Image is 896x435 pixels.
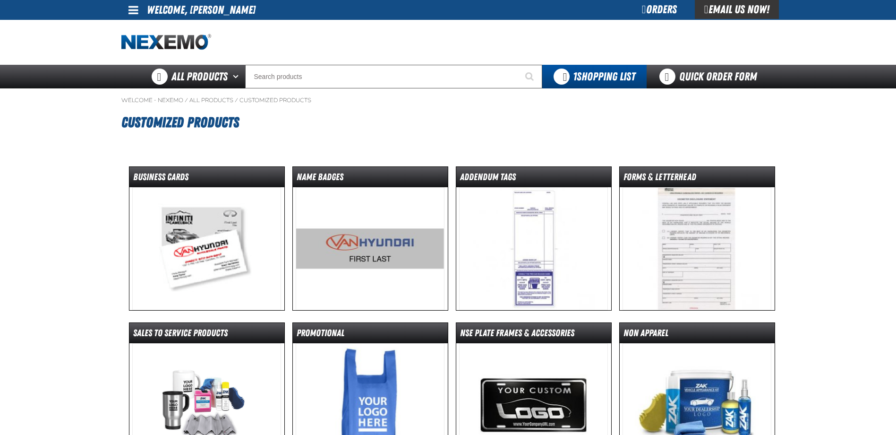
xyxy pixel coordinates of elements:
[121,96,775,104] nav: Breadcrumbs
[189,96,233,104] a: All Products
[121,34,211,51] a: Home
[573,70,635,83] span: Shopping List
[456,327,611,343] dt: nse Plate Frames & Accessories
[129,166,285,311] a: Business Cards
[121,110,775,135] h1: Customized Products
[293,327,448,343] dt: Promotional
[456,166,612,311] a: Addendum Tags
[230,65,245,88] button: Open All Products pages
[185,96,188,104] span: /
[623,187,771,310] img: Forms & Letterhead
[121,34,211,51] img: Nexemo logo
[245,65,542,88] input: Search
[171,68,228,85] span: All Products
[121,96,183,104] a: Welcome - Nexemo
[573,70,577,83] strong: 1
[619,166,775,311] a: Forms & Letterhead
[519,65,542,88] button: Start Searching
[620,171,775,187] dt: Forms & Letterhead
[129,171,284,187] dt: Business Cards
[293,171,448,187] dt: Name Badges
[239,96,311,104] a: Customized Products
[296,187,444,310] img: Name Badges
[129,327,284,343] dt: Sales to Service Products
[459,187,608,310] img: Addendum Tags
[542,65,647,88] button: You have 1 Shopping List. Open to view details
[292,166,448,311] a: Name Badges
[647,65,775,88] a: Quick Order Form
[456,171,611,187] dt: Addendum Tags
[235,96,238,104] span: /
[132,187,281,310] img: Business Cards
[620,327,775,343] dt: Non Apparel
